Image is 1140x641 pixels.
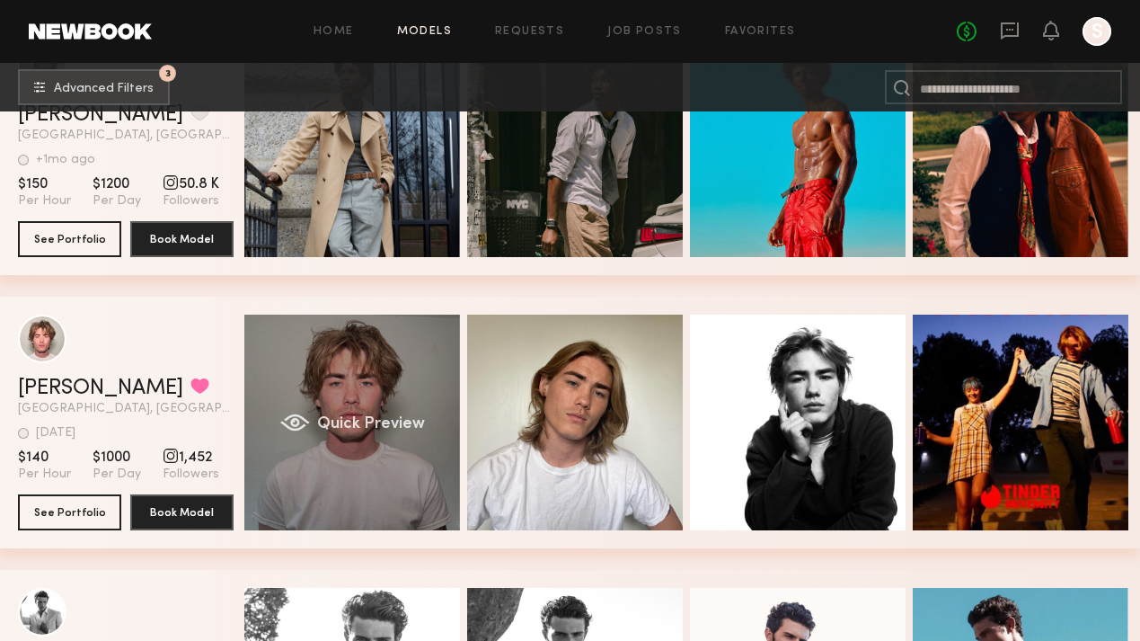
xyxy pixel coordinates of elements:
span: $150 [18,175,71,193]
a: Job Posts [607,26,682,38]
span: Quick Preview [317,416,425,432]
span: Per Hour [18,467,71,483]
span: 3 [165,69,171,77]
button: See Portfolio [18,221,121,257]
a: Favorites [725,26,796,38]
button: 3Advanced Filters [18,69,170,105]
a: S [1083,17,1111,46]
button: See Portfolio [18,494,121,530]
span: 1,452 [163,449,219,467]
span: Per Day [93,467,141,483]
span: Per Hour [18,193,71,209]
div: [DATE] [36,427,75,440]
span: $1200 [93,175,141,193]
span: Followers [163,193,219,209]
span: Per Day [93,193,141,209]
a: Requests [495,26,564,38]
span: 50.8 K [163,175,219,193]
span: $140 [18,449,71,467]
button: Book Model [130,221,234,257]
span: Advanced Filters [54,83,154,95]
span: [GEOGRAPHIC_DATA], [GEOGRAPHIC_DATA] [18,403,234,415]
a: [PERSON_NAME] [18,104,183,126]
span: Followers [163,467,219,483]
span: $1000 [93,449,141,467]
span: [GEOGRAPHIC_DATA], [GEOGRAPHIC_DATA] [18,129,234,142]
a: Models [397,26,452,38]
a: [PERSON_NAME] [18,378,183,399]
button: Book Model [130,494,234,530]
div: +1mo ago [36,154,95,166]
a: Home [314,26,354,38]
